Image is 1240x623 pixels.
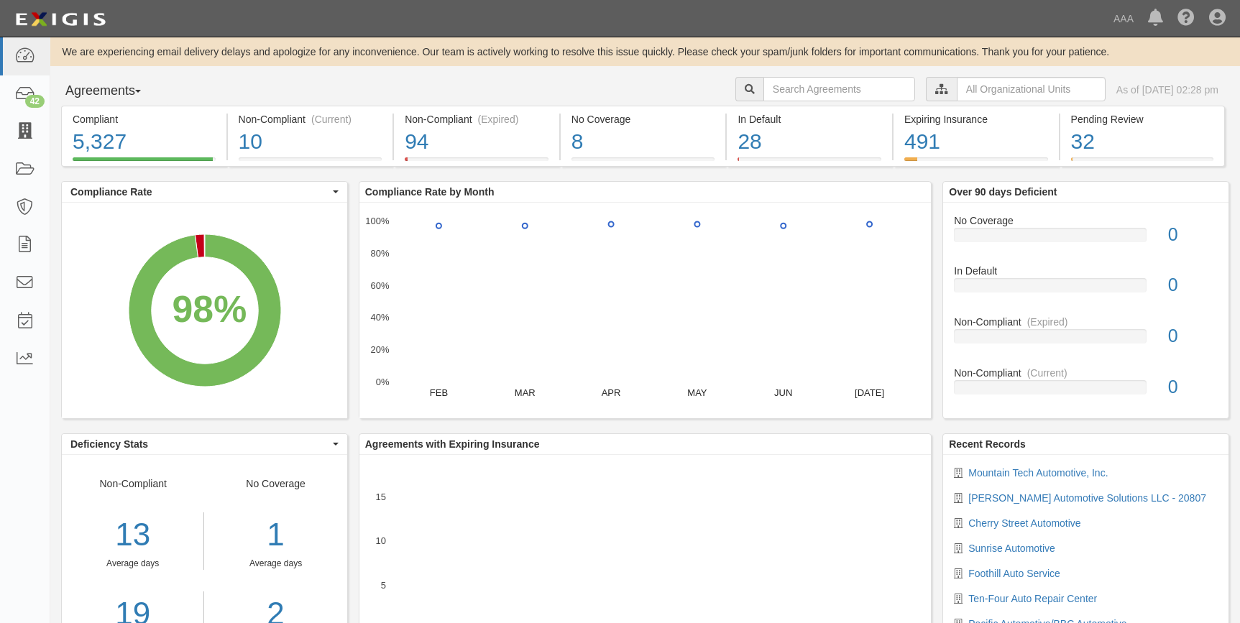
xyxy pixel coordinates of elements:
div: 28 [738,126,881,157]
a: In Default0 [954,264,1218,315]
div: 5,327 [73,126,216,157]
svg: A chart. [62,203,347,418]
a: No Coverage8 [561,157,726,169]
div: Non-Compliant (Current) [239,112,382,126]
a: Non-Compliant(Expired)0 [954,315,1218,366]
span: Compliance Rate [70,185,329,199]
svg: A chart. [359,203,931,418]
div: 42 [25,95,45,108]
div: (Current) [311,112,352,126]
a: Non-Compliant(Expired)94 [394,157,559,169]
text: APR [601,387,620,398]
input: All Organizational Units [957,77,1106,101]
a: No Coverage0 [954,213,1218,264]
div: 491 [904,126,1048,157]
div: 0 [1157,374,1228,400]
div: 10 [239,126,382,157]
div: As of [DATE] 02:28 pm [1116,83,1218,97]
div: (Current) [1027,366,1067,380]
div: 0 [1157,222,1228,248]
text: 100% [365,216,390,226]
button: Compliance Rate [62,182,347,202]
div: In Default [738,112,881,126]
text: FEB [430,387,448,398]
div: Average days [62,558,203,570]
text: MAR [515,387,536,398]
div: (Expired) [1027,315,1068,329]
text: 15 [375,492,385,502]
text: 0% [375,377,389,387]
img: logo-5460c22ac91f19d4615b14bd174203de0afe785f0fc80cf4dbbc73dc1793850b.png [11,6,110,32]
div: 94 [405,126,548,157]
div: We are experiencing email delivery delays and apologize for any inconvenience. Our team is active... [50,45,1240,59]
div: 0 [1157,272,1228,298]
text: 5 [381,579,386,590]
text: 60% [370,280,389,290]
a: In Default28 [727,157,892,169]
div: Expiring Insurance [904,112,1048,126]
text: 20% [370,344,389,355]
button: Deficiency Stats [62,434,347,454]
div: In Default [943,264,1228,278]
a: Non-Compliant(Current)0 [954,366,1218,406]
a: AAA [1106,4,1141,33]
div: Compliant [73,112,216,126]
div: Non-Compliant (Expired) [405,112,548,126]
div: No Coverage [571,112,715,126]
div: (Expired) [478,112,519,126]
text: JUN [774,387,792,398]
text: [DATE] [855,387,884,398]
b: Compliance Rate by Month [365,186,495,198]
div: 13 [62,512,203,558]
a: Cherry Street Automotive [968,517,1080,529]
a: Mountain Tech Automotive, Inc. [968,467,1108,479]
div: Pending Review [1071,112,1214,126]
div: 1 [215,512,336,558]
text: MAY [687,387,707,398]
div: Average days [215,558,336,570]
text: 40% [370,312,389,323]
input: Search Agreements [763,77,915,101]
div: 8 [571,126,715,157]
a: Non-Compliant(Current)10 [228,157,393,169]
div: 0 [1157,323,1228,349]
b: Agreements with Expiring Insurance [365,438,540,450]
b: Over 90 days Deficient [949,186,1057,198]
div: 32 [1071,126,1214,157]
a: Compliant5,327 [61,157,226,169]
a: [PERSON_NAME] Automotive Solutions LLC - 20807 [968,492,1206,504]
div: Non-Compliant [943,315,1228,329]
b: Recent Records [949,438,1026,450]
button: Agreements [61,77,169,106]
text: 10 [375,535,385,546]
a: Ten-Four Auto Repair Center [968,593,1097,604]
div: 98% [173,283,247,336]
div: No Coverage [943,213,1228,228]
text: 80% [370,248,389,259]
i: Help Center - Complianz [1177,10,1195,27]
a: Foothill Auto Service [968,568,1060,579]
a: Sunrise Automotive [968,543,1055,554]
span: Deficiency Stats [70,437,329,451]
a: Expiring Insurance491 [894,157,1059,169]
div: Non-Compliant [943,366,1228,380]
a: Pending Review32 [1060,157,1226,169]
